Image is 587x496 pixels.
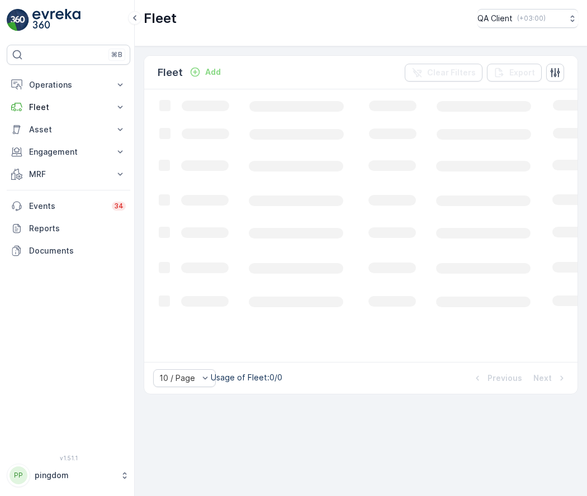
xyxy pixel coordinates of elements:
[7,163,130,185] button: MRF
[29,201,105,212] p: Events
[185,65,225,79] button: Add
[7,74,130,96] button: Operations
[29,245,126,256] p: Documents
[405,64,482,82] button: Clear Filters
[205,66,221,78] p: Add
[29,102,108,113] p: Fleet
[487,64,542,82] button: Export
[144,9,177,27] p: Fleet
[477,9,578,28] button: QA Client(+03:00)
[517,14,546,23] p: ( +03:00 )
[7,9,29,31] img: logo
[532,371,569,385] button: Next
[7,195,130,217] a: Events34
[114,202,124,211] p: 34
[7,118,130,141] button: Asset
[35,470,115,481] p: pingdom
[29,146,108,158] p: Engagement
[32,9,81,31] img: logo_light-DOdMpM7g.png
[7,455,130,461] span: v 1.51.1
[29,223,126,234] p: Reports
[471,371,523,385] button: Previous
[477,13,513,24] p: QA Client
[29,169,108,180] p: MRF
[29,79,108,90] p: Operations
[10,466,27,484] div: PP
[533,373,552,384] p: Next
[7,141,130,163] button: Engagement
[29,124,108,135] p: Asset
[158,65,183,80] p: Fleet
[427,67,476,78] p: Clear Filters
[7,240,130,262] a: Documents
[509,67,535,78] p: Export
[211,372,282,383] p: Usage of Fleet : 0/0
[111,50,122,59] p: ⌘B
[7,96,130,118] button: Fleet
[7,217,130,240] a: Reports
[7,464,130,487] button: PPpingdom
[487,373,522,384] p: Previous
